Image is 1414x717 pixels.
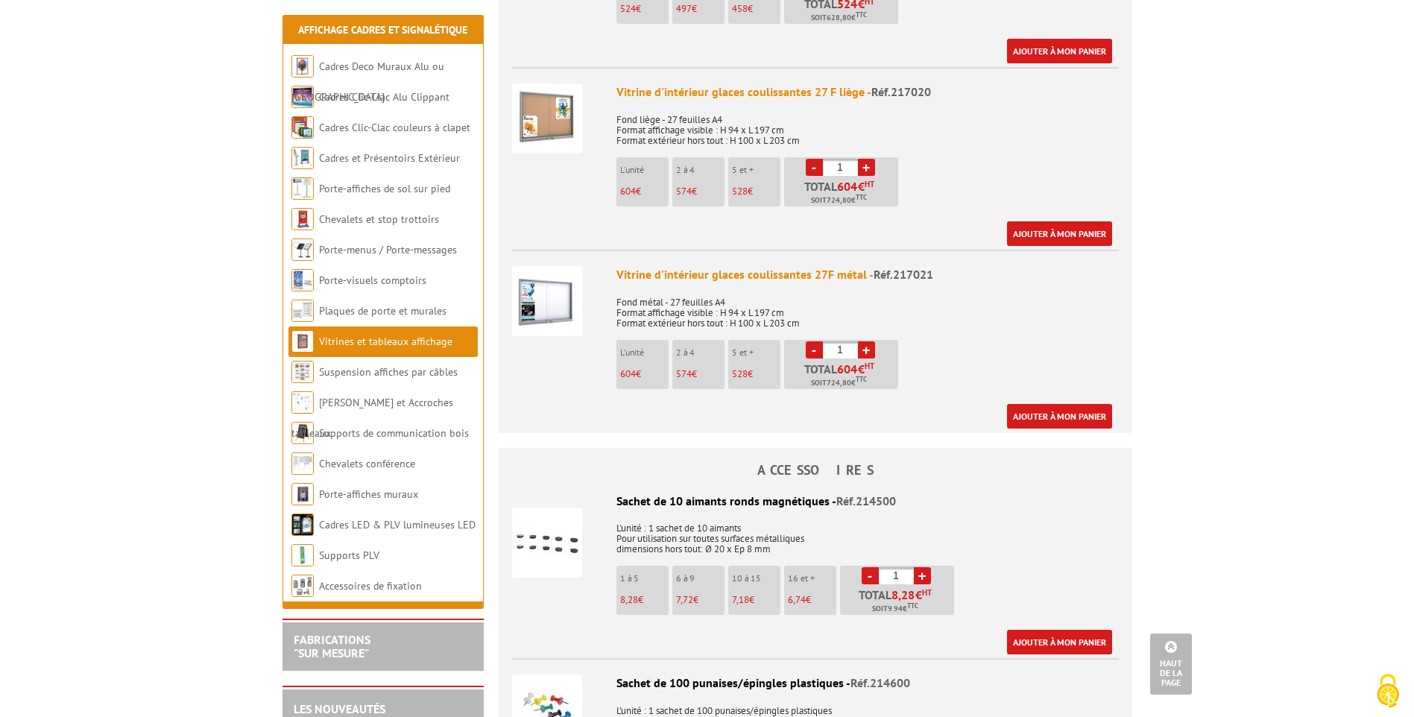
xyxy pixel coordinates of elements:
[914,567,931,584] a: +
[512,266,582,336] img: Vitrine d'intérieur glaces coulissantes 27F métal
[844,589,954,615] p: Total
[616,287,1119,329] p: Fond métal - 27 feuilles A4 Format affichage visible : H 94 x L 197 cm Format extérieur hors tout...
[616,266,1119,283] div: Vitrine d'intérieur glaces coulissantes 27F métal -
[620,165,669,175] p: L'unité
[732,369,780,379] p: €
[732,165,780,175] p: 5 et +
[732,4,780,14] p: €
[319,274,426,287] a: Porte-visuels comptoirs
[865,179,874,189] sup: HT
[676,369,725,379] p: €
[291,514,314,536] img: Cadres LED & PLV lumineuses LED
[850,675,910,690] span: Réf.214600
[788,593,806,606] span: 6,74
[827,377,851,389] span: 724,80
[319,335,452,348] a: Vitrines et tableaux affichage
[676,4,725,14] p: €
[616,104,1119,146] p: Fond liège - 27 feuilles A4 Format affichage visible : H 94 x L 197 cm Format extérieur hors tout...
[616,83,1119,101] div: Vitrine d'intérieur glaces coulissantes 27 F liège -
[676,2,692,15] span: 497
[291,361,314,383] img: Suspension affiches par câbles
[291,208,314,230] img: Chevalets et stop trottoirs
[922,587,932,598] sup: HT
[291,147,314,169] img: Cadres et Présentoirs Extérieur
[1007,221,1112,246] a: Ajouter à mon panier
[891,589,932,601] span: €
[319,518,476,531] a: Cadres LED & PLV lumineuses LED
[291,177,314,200] img: Porte-affiches de sol sur pied
[888,603,903,615] span: 9.94
[512,508,582,578] img: Sachet de 10 aimants ronds magnétiques
[319,487,418,501] a: Porte-affiches muraux
[732,595,780,605] p: €
[1007,39,1112,63] a: Ajouter à mon panier
[1007,630,1112,654] a: Ajouter à mon panier
[291,269,314,291] img: Porte-visuels comptoirs
[294,632,370,660] a: FABRICATIONS"Sur Mesure"
[298,23,467,37] a: Affichage Cadres et Signalétique
[1150,634,1192,695] a: Haut de la page
[499,463,1132,478] h4: ACCESSOIRES
[837,363,858,375] span: 604
[788,573,836,584] p: 16 et +
[732,185,748,198] span: 528
[319,365,458,379] a: Suspension affiches par câbles
[676,593,693,606] span: 7,72
[1007,404,1112,429] a: Ajouter à mon panier
[291,452,314,475] img: Chevalets conférence
[512,83,582,154] img: Vitrine d'intérieur glaces coulissantes 27 F liège
[512,493,1119,510] div: Sachet de 10 aimants ronds magnétiques -
[676,367,692,380] span: 574
[319,457,415,470] a: Chevalets conférence
[788,595,836,605] p: €
[732,2,748,15] span: 458
[291,239,314,261] img: Porte-menus / Porte-messages
[856,10,867,19] sup: TTC
[732,367,748,380] span: 528
[856,375,867,383] sup: TTC
[319,212,439,226] a: Chevalets et stop trottoirs
[806,159,823,176] a: -
[291,483,314,505] img: Porte-affiches muraux
[319,121,470,134] a: Cadres Clic-Clac couleurs à clapet
[291,60,444,104] a: Cadres Deco Muraux Alu ou [GEOGRAPHIC_DATA]
[827,195,851,206] span: 724,80
[862,567,879,584] a: -
[319,304,446,318] a: Plaques de porte et murales
[732,573,780,584] p: 10 à 15
[788,180,898,206] p: Total
[676,185,692,198] span: 574
[620,185,636,198] span: 604
[620,4,669,14] p: €
[291,55,314,78] img: Cadres Deco Muraux Alu ou Bois
[676,347,725,358] p: 2 à 4
[291,330,314,353] img: Vitrines et tableaux affichage
[676,186,725,197] p: €
[907,601,918,610] sup: TTC
[806,341,823,358] a: -
[319,151,460,165] a: Cadres et Présentoirs Extérieur
[291,396,453,440] a: [PERSON_NAME] et Accroches tableaux
[676,595,725,605] p: €
[319,243,457,256] a: Porte-menus / Porte-messages
[837,180,858,192] span: 604
[676,165,725,175] p: 2 à 4
[512,675,1119,692] div: Sachet de 100 punaises/épingles plastiques -
[858,159,875,176] a: +
[858,363,865,375] span: €
[788,363,898,389] p: Total
[319,549,379,562] a: Supports PLV
[291,575,314,597] img: Accessoires de fixation
[620,369,669,379] p: €
[620,186,669,197] p: €
[319,426,469,440] a: Supports de communication bois
[620,347,669,358] p: L'unité
[620,593,638,606] span: 8,28
[865,361,874,371] sup: HT
[620,2,636,15] span: 524
[858,341,875,358] a: +
[676,573,725,584] p: 6 à 9
[620,573,669,584] p: 1 à 5
[319,182,450,195] a: Porte-affiches de sol sur pied
[1362,666,1414,717] button: Cookies (fenêtre modale)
